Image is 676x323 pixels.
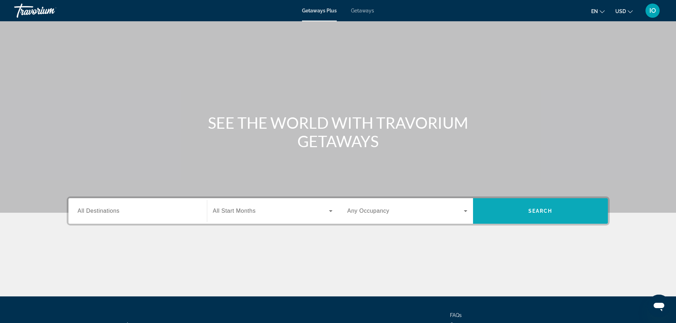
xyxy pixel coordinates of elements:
a: Getaways [351,8,374,13]
span: en [591,9,598,14]
a: FAQs [450,312,462,318]
iframe: Кнопка запуска окна обмена сообщениями [648,295,670,317]
span: All Destinations [78,208,120,214]
a: Getaways Plus [302,8,337,13]
button: Change language [591,6,605,16]
span: Search [528,208,553,214]
span: USD [615,9,626,14]
span: All Start Months [213,208,256,214]
button: User Menu [643,3,662,18]
h1: SEE THE WORLD WITH TRAVORIUM GETAWAYS [205,113,471,150]
span: IO [649,7,656,14]
div: Search widget [68,198,608,224]
span: Any Occupancy [347,208,390,214]
a: Travorium [14,1,85,20]
button: Search [473,198,608,224]
button: Change currency [615,6,633,16]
